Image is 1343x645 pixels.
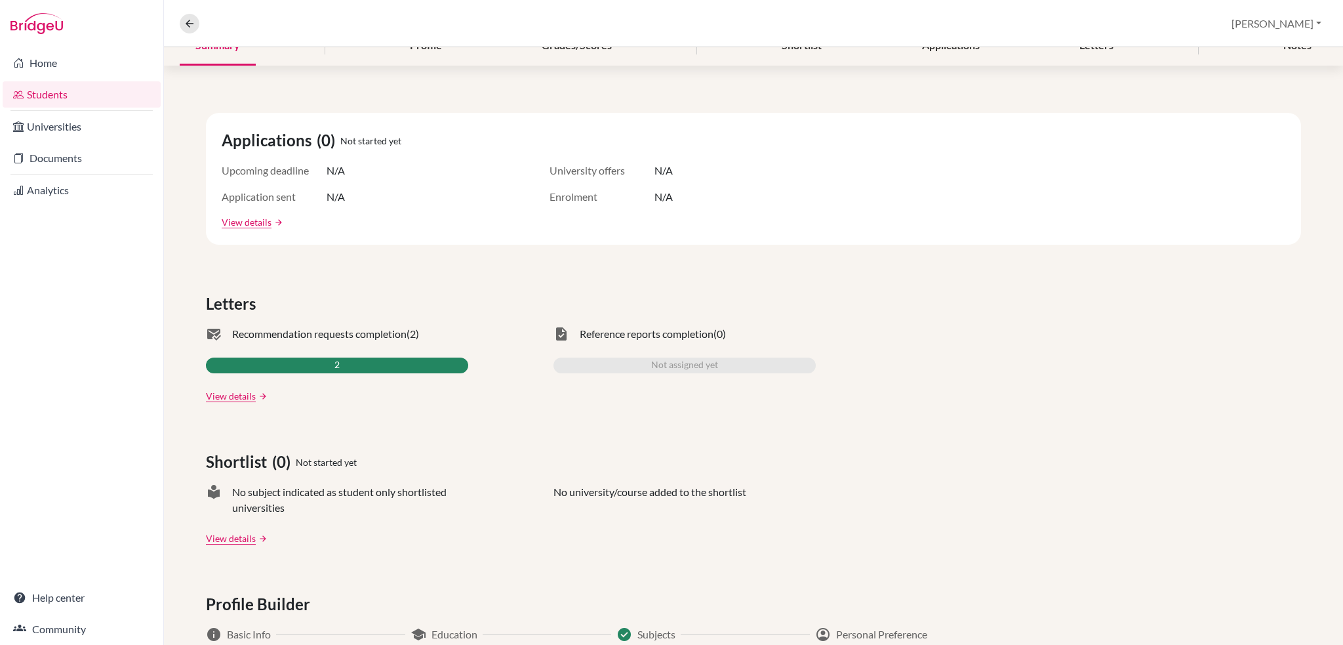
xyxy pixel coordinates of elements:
span: Profile Builder [206,593,315,616]
span: Applications [222,129,317,152]
span: Shortlist [206,450,272,474]
span: Enrolment [550,189,654,205]
span: Personal Preference [836,627,927,642]
span: Not started yet [296,455,357,469]
a: Community [3,616,161,642]
span: (2) [407,326,419,342]
span: task [553,326,569,342]
span: (0) [317,129,340,152]
img: Bridge-U [10,13,63,34]
span: Application sent [222,189,327,205]
button: [PERSON_NAME] [1226,11,1327,36]
span: mark_email_read [206,326,222,342]
span: N/A [327,163,345,178]
a: arrow_forward [256,392,268,401]
a: Help center [3,585,161,611]
span: Not started yet [340,134,401,148]
span: Reference reports completion [580,326,713,342]
span: school [411,627,426,642]
a: View details [206,531,256,545]
span: Education [431,627,477,642]
span: No subject indicated as student only shortlisted universities [232,484,468,516]
span: info [206,627,222,642]
a: arrow_forward [256,534,268,543]
span: local_library [206,484,222,516]
a: View details [206,389,256,403]
span: Letters [206,292,261,316]
a: Universities [3,114,161,140]
span: 2 [334,358,340,373]
a: Students [3,81,161,108]
span: Not assigned yet [651,358,718,373]
span: (0) [272,450,296,474]
a: View details [222,215,271,229]
span: Success [616,627,632,642]
span: N/A [327,189,345,205]
span: Upcoming deadline [222,163,327,178]
span: Subjects [637,627,675,642]
span: N/A [654,189,673,205]
a: Documents [3,145,161,171]
a: arrow_forward [271,218,283,227]
span: (0) [713,326,726,342]
span: Recommendation requests completion [232,326,407,342]
a: Home [3,50,161,76]
a: Analytics [3,177,161,203]
span: University offers [550,163,654,178]
span: account_circle [815,627,831,642]
span: N/A [654,163,673,178]
span: Basic Info [227,627,271,642]
p: No university/course added to the shortlist [553,484,746,516]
